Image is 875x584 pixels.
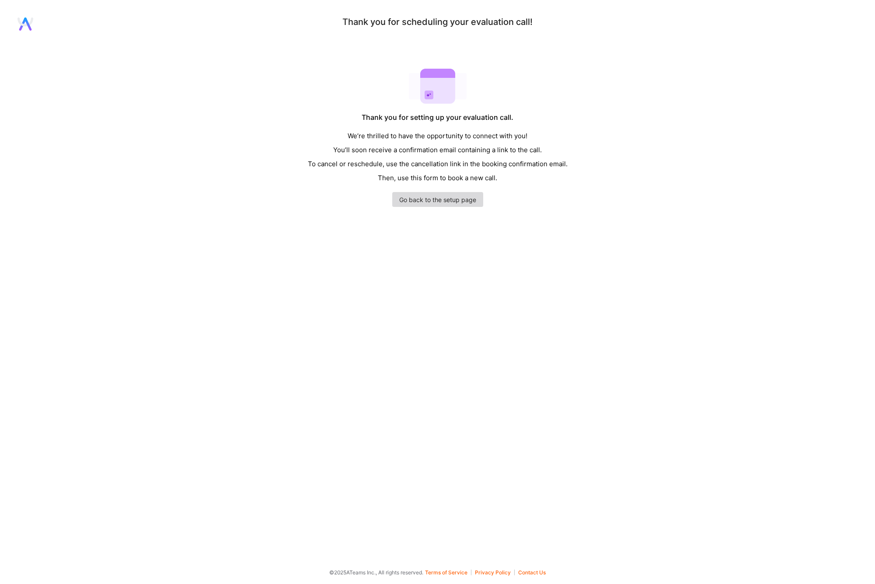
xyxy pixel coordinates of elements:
div: Thank you for scheduling your evaluation call! [342,17,533,27]
button: Contact Us [518,570,546,575]
a: Go back to the setup page [392,192,483,207]
button: Privacy Policy [475,570,515,575]
div: We’re thrilled to have the opportunity to connect with you! You’ll soon receive a confirmation em... [308,129,568,185]
button: Terms of Service [425,570,471,575]
span: © 2025 ATeams Inc., All rights reserved. [329,568,423,577]
div: Thank you for setting up your evaluation call. [362,113,513,122]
